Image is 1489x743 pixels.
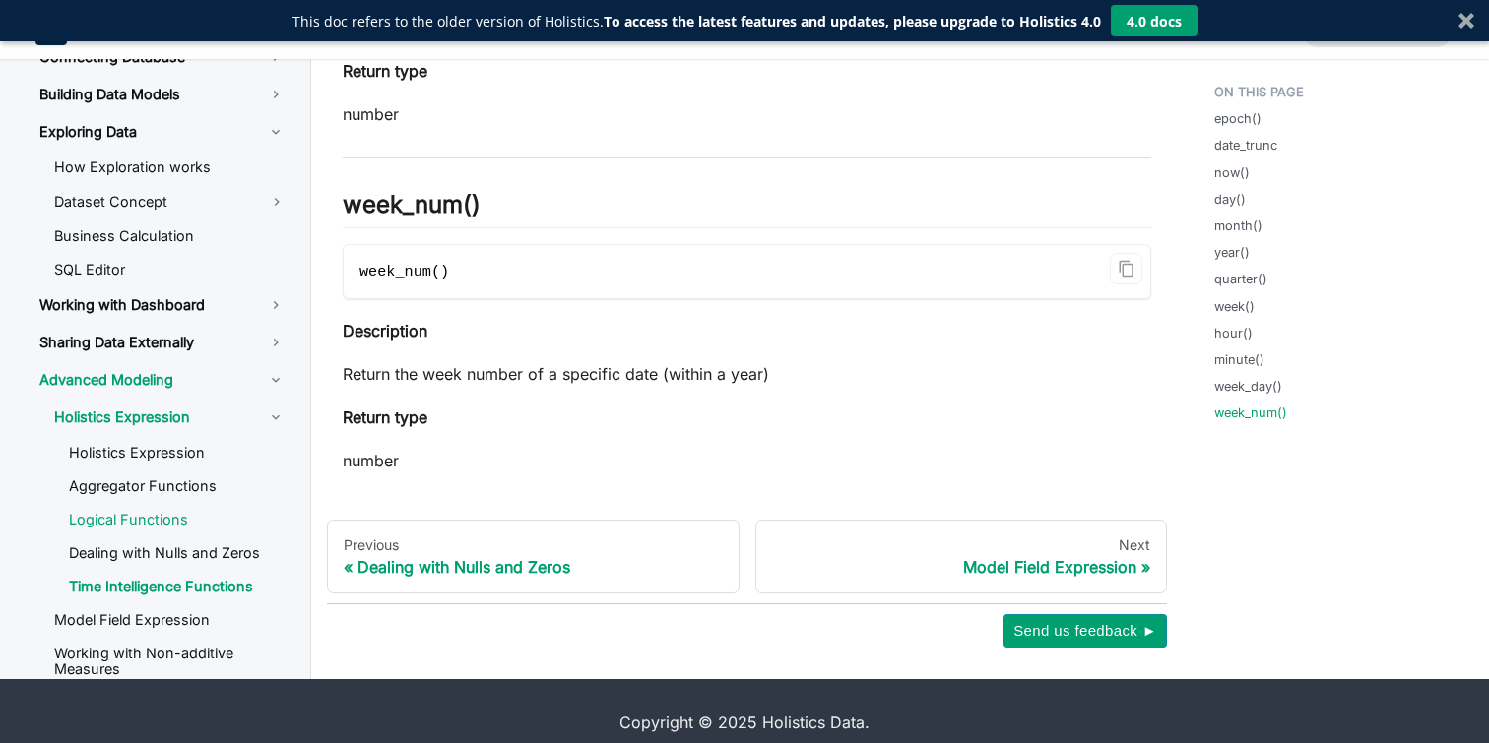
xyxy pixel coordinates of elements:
[1013,618,1157,644] span: Send us feedback ►
[252,186,301,217] button: Toggle the collapsible sidebar category 'Dataset Concept'
[1214,403,1287,422] a: week_num()
[24,115,301,149] a: Exploring Data
[1214,270,1267,288] a: quarter()
[343,61,427,81] strong: Return type
[110,711,1379,734] div: Copyright © 2025 Holistics Data.
[1110,253,1142,285] button: Copy code to clipboard
[38,186,252,217] a: Dataset Concept
[53,438,301,467] a: Holistics Expression
[38,221,301,251] a: Business Calculation
[772,536,1151,554] div: Next
[1214,163,1250,182] a: now()
[1003,614,1167,648] button: Send us feedback ►
[359,263,449,280] span: week_num()
[38,153,301,182] a: How Exploration works
[24,326,301,359] a: Sharing Data Externally
[1214,136,1277,155] a: date_trunc
[38,401,301,434] a: Holistics Expression
[38,639,301,684] a: Working with Non-additive Measures
[24,78,301,111] a: Building Data Models
[755,520,1168,594] a: NextModel Field Expression
[1214,190,1246,209] a: day()
[604,12,1101,31] strong: To access the latest features and updates, please upgrade to Holistics 4.0
[1111,5,1198,36] button: 4.0 docs
[1214,217,1262,235] a: month()
[292,11,1101,31] div: This doc refers to the older version of Holistics.To access the latest features and updates, plea...
[344,557,723,577] div: Dealing with Nulls and Zeros
[344,536,723,554] div: Previous
[1214,297,1255,316] a: week()
[38,605,301,635] a: Model Field Expression
[343,362,1151,386] p: Return the week number of a specific date (within a year)
[343,190,1151,227] h2: week_num()
[343,102,1151,126] p: number
[343,449,1151,472] p: number
[53,505,301,534] a: Logical Functions
[327,520,740,594] a: PreviousDealing with Nulls and Zeros
[772,557,1151,577] div: Model Field Expression
[1214,324,1253,342] a: hour()
[24,363,301,397] a: Advanced Modeling
[1214,109,1262,128] a: epoch()
[24,288,301,322] a: Working with Dashboard
[53,538,301,568] a: Dealing with Nulls and Zeros
[1214,377,1282,396] a: week_day()
[343,407,427,427] strong: Return type
[292,11,1101,31] p: This doc refers to the older version of Holistics.
[38,255,301,284] a: SQL Editor
[1214,243,1250,262] a: year()
[343,321,427,341] strong: Description
[35,14,223,45] a: HolisticsHolistics Docs (3.0)
[327,520,1167,594] nav: Docs pages
[53,572,301,601] a: Time Intelligence Functions
[1214,350,1264,369] a: minute()
[53,471,301,501] a: Aggregator Functions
